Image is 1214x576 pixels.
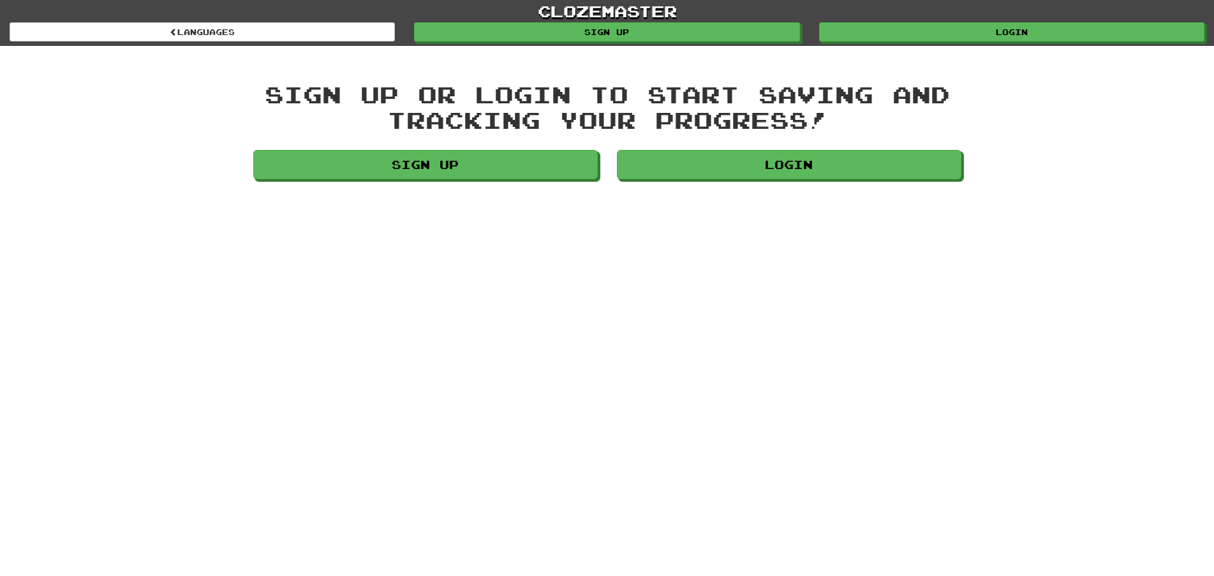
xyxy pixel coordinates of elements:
a: Sign up [414,22,799,41]
div: Sign up or login to start saving and tracking your progress! [253,82,961,132]
a: Login [819,22,1204,41]
a: Languages [10,22,395,41]
a: Login [617,150,961,179]
a: Sign up [253,150,598,179]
